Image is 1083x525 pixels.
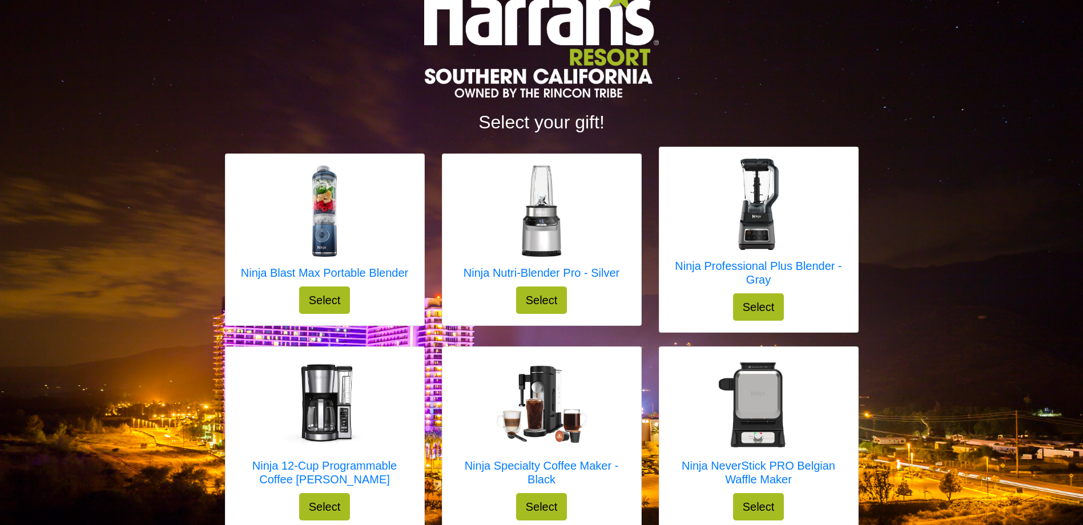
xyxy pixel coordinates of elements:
button: Select [299,286,351,314]
button: Select [733,493,784,520]
img: Ninja Blast Max Portable Blender [279,165,370,257]
a: Ninja 12-Cup Programmable Coffee Brewer Ninja 12-Cup Programmable Coffee [PERSON_NAME] [237,358,413,493]
h5: Ninja Specialty Coffee Maker - Black [454,459,630,486]
h5: Ninja Blast Max Portable Blender [241,266,408,280]
img: Ninja Nutri-Blender Pro - Silver [496,165,587,257]
button: Select [299,493,351,520]
a: Ninja Blast Max Portable Blender Ninja Blast Max Portable Blender [241,165,408,286]
img: Ninja 12-Cup Programmable Coffee Brewer [279,358,371,450]
a: Ninja Professional Plus Blender - Gray Ninja Professional Plus Blender - Gray [671,159,847,293]
img: Ninja Professional Plus Blender - Gray [713,159,804,250]
h5: Ninja NeverStick PRO Belgian Waffle Maker [671,459,847,486]
h2: Select your gift! [225,111,859,133]
a: Ninja Nutri-Blender Pro - Silver Ninja Nutri-Blender Pro - Silver [464,165,619,286]
button: Select [733,293,784,321]
button: Select [516,286,567,314]
a: Ninja Specialty Coffee Maker - Black Ninja Specialty Coffee Maker - Black [454,358,630,493]
img: Ninja Specialty Coffee Maker - Black [496,366,587,443]
h5: Ninja Professional Plus Blender - Gray [671,259,847,286]
img: Ninja NeverStick PRO Belgian Waffle Maker [713,358,804,450]
a: Ninja NeverStick PRO Belgian Waffle Maker Ninja NeverStick PRO Belgian Waffle Maker [671,358,847,493]
h5: Ninja 12-Cup Programmable Coffee [PERSON_NAME] [237,459,413,486]
button: Select [516,493,567,520]
h5: Ninja Nutri-Blender Pro - Silver [464,266,619,280]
